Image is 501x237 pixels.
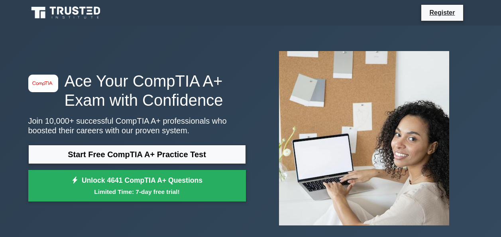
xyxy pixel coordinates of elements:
small: Limited Time: 7-day free trial! [38,187,236,196]
p: Join 10,000+ successful CompTIA A+ professionals who boosted their careers with our proven system. [28,116,246,135]
a: Start Free CompTIA A+ Practice Test [28,145,246,164]
a: Unlock 4641 CompTIA A+ QuestionsLimited Time: 7-day free trial! [28,170,246,202]
a: Register [424,8,460,18]
h1: Ace Your CompTIA A+ Exam with Confidence [28,71,246,110]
